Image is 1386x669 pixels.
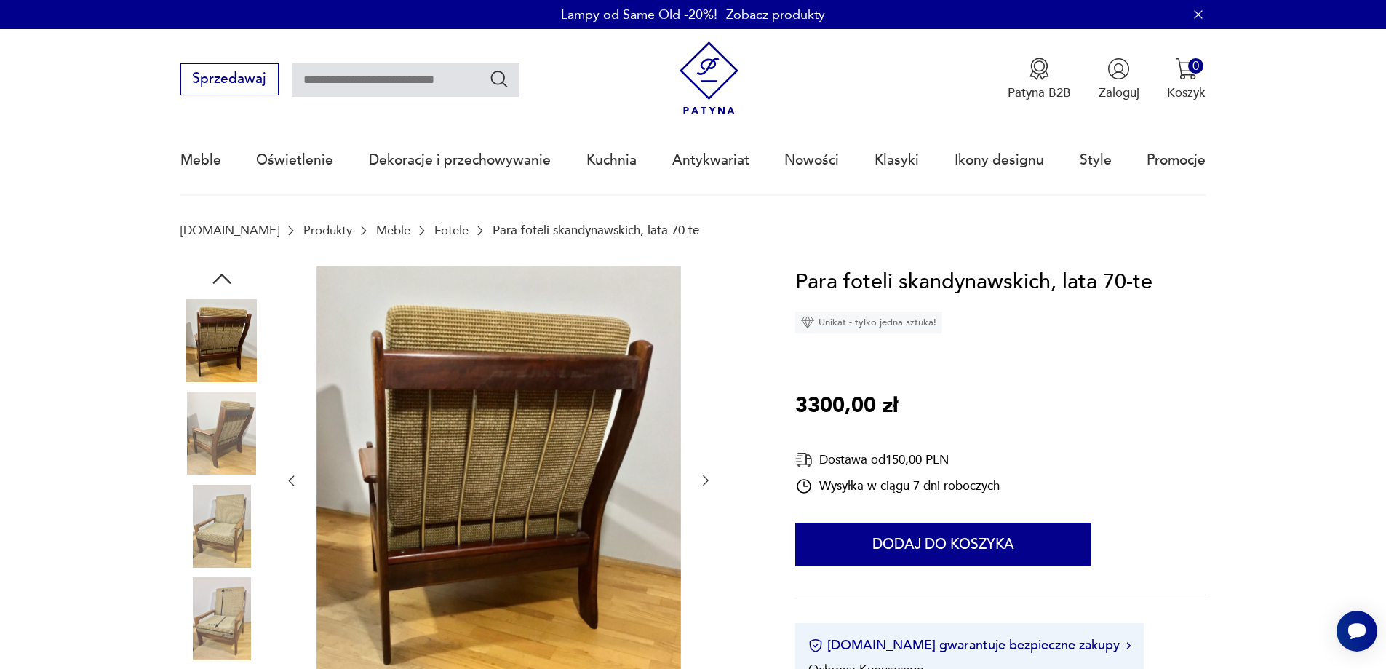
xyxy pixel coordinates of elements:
[1099,84,1139,101] p: Zaloguj
[875,127,919,194] a: Klasyki
[801,316,814,329] img: Ikona diamentu
[1147,127,1206,194] a: Promocje
[672,41,746,115] img: Patyna - sklep z meblami i dekoracjami vintage
[795,266,1152,299] h1: Para foteli skandynawskich, lata 70-te
[1028,58,1051,80] img: Ikona medalu
[795,451,1000,469] div: Dostawa od 150,00 PLN
[493,223,699,237] p: Para foteli skandynawskich, lata 70-te
[808,638,823,653] img: Ikona certyfikatu
[180,577,263,660] img: Zdjęcie produktu Para foteli skandynawskich, lata 70-te
[180,74,279,86] a: Sprzedawaj
[795,478,1000,495] div: Wysyłka w ciągu 7 dni roboczych
[180,63,279,95] button: Sprzedawaj
[726,6,825,24] a: Zobacz produkty
[955,127,1044,194] a: Ikony designu
[180,485,263,568] img: Zdjęcie produktu Para foteli skandynawskich, lata 70-te
[1188,58,1203,74] div: 0
[1167,84,1206,101] p: Koszyk
[180,223,279,237] a: [DOMAIN_NAME]
[561,6,717,24] p: Lampy od Same Old -20%!
[795,523,1091,566] button: Dodaj do koszyka
[586,127,637,194] a: Kuchnia
[1080,127,1112,194] a: Style
[1126,642,1131,649] img: Ikona strzałki w prawo
[795,312,942,333] div: Unikat - tylko jedna sztuka!
[180,299,263,382] img: Zdjęcie produktu Para foteli skandynawskich, lata 70-te
[303,223,352,237] a: Produkty
[376,223,410,237] a: Meble
[1099,58,1139,101] button: Zaloguj
[795,451,813,469] img: Ikona dostawy
[434,223,469,237] a: Fotele
[784,127,839,194] a: Nowości
[808,636,1131,654] button: [DOMAIN_NAME] gwarantuje bezpieczne zakupy
[256,127,333,194] a: Oświetlenie
[369,127,551,194] a: Dekoracje i przechowywanie
[180,392,263,475] img: Zdjęcie produktu Para foteli skandynawskich, lata 70-te
[1008,58,1071,101] button: Patyna B2B
[1337,611,1377,652] iframe: Smartsupp widget button
[1107,58,1130,80] img: Ikonka użytkownika
[672,127,749,194] a: Antykwariat
[1008,84,1071,101] p: Patyna B2B
[1175,58,1198,80] img: Ikona koszyka
[795,389,898,423] p: 3300,00 zł
[489,68,510,90] button: Szukaj
[1008,58,1071,101] a: Ikona medaluPatyna B2B
[180,127,221,194] a: Meble
[1167,58,1206,101] button: 0Koszyk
